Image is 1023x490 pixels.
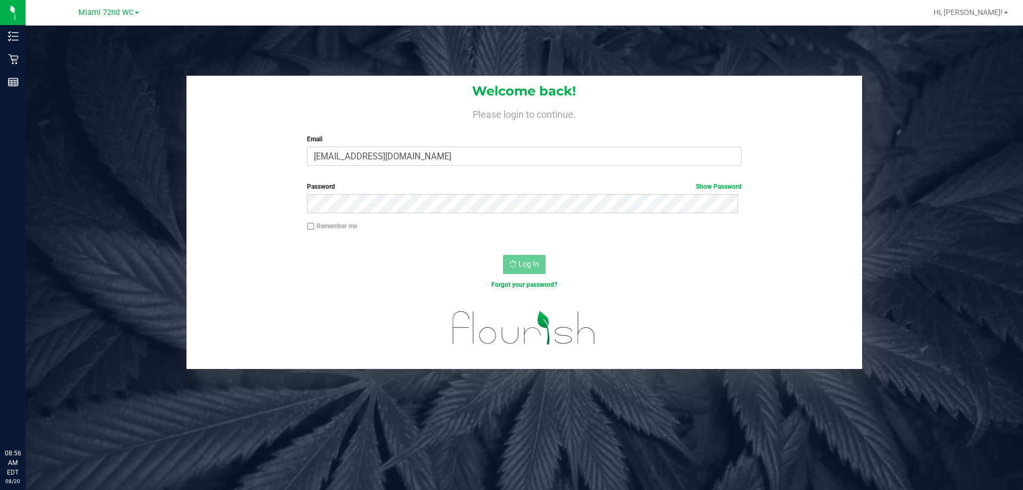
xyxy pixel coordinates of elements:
[8,31,19,42] inline-svg: Inventory
[307,183,335,190] span: Password
[5,477,21,485] p: 08/20
[8,77,19,87] inline-svg: Reports
[307,223,314,230] input: Remember me
[491,281,557,288] a: Forgot your password?
[933,8,1003,17] span: Hi, [PERSON_NAME]!
[186,84,862,98] h1: Welcome back!
[518,260,539,268] span: Log In
[503,255,546,274] button: Log In
[307,134,741,144] label: Email
[307,221,357,231] label: Remember me
[696,183,742,190] a: Show Password
[440,301,608,355] img: flourish_logo.svg
[5,448,21,477] p: 08:56 AM EDT
[8,54,19,65] inline-svg: Retail
[186,107,862,119] h4: Please login to continue.
[78,8,134,17] span: Miami 72nd WC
